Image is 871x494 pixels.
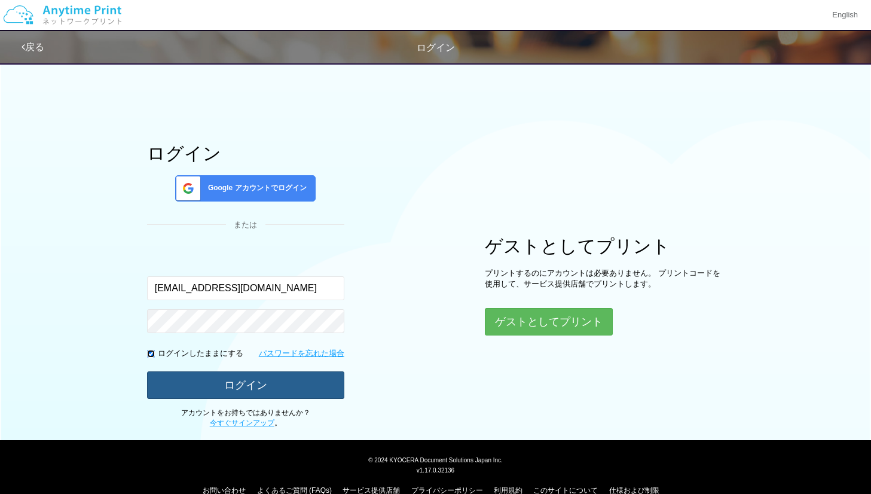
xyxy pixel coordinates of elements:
[210,419,274,427] a: 今すぐサインアップ
[22,42,44,52] a: 戻る
[210,419,282,427] span: 。
[147,144,344,163] h1: ログイン
[368,456,503,463] span: © 2024 KYOCERA Document Solutions Japan Inc.
[417,42,455,53] span: ログイン
[417,466,454,474] span: v1.17.0.32136
[485,268,724,290] p: プリントするのにアカウントは必要ありません。 プリントコードを使用して、サービス提供店舗でプリントします。
[158,348,243,359] p: ログインしたままにする
[485,236,724,256] h1: ゲストとしてプリント
[147,408,344,428] p: アカウントをお持ちではありませんか？
[259,348,344,359] a: パスワードを忘れた場合
[147,371,344,399] button: ログイン
[147,276,344,300] input: メールアドレス
[203,183,307,193] span: Google アカウントでログイン
[485,308,613,336] button: ゲストとしてプリント
[147,219,344,231] div: または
